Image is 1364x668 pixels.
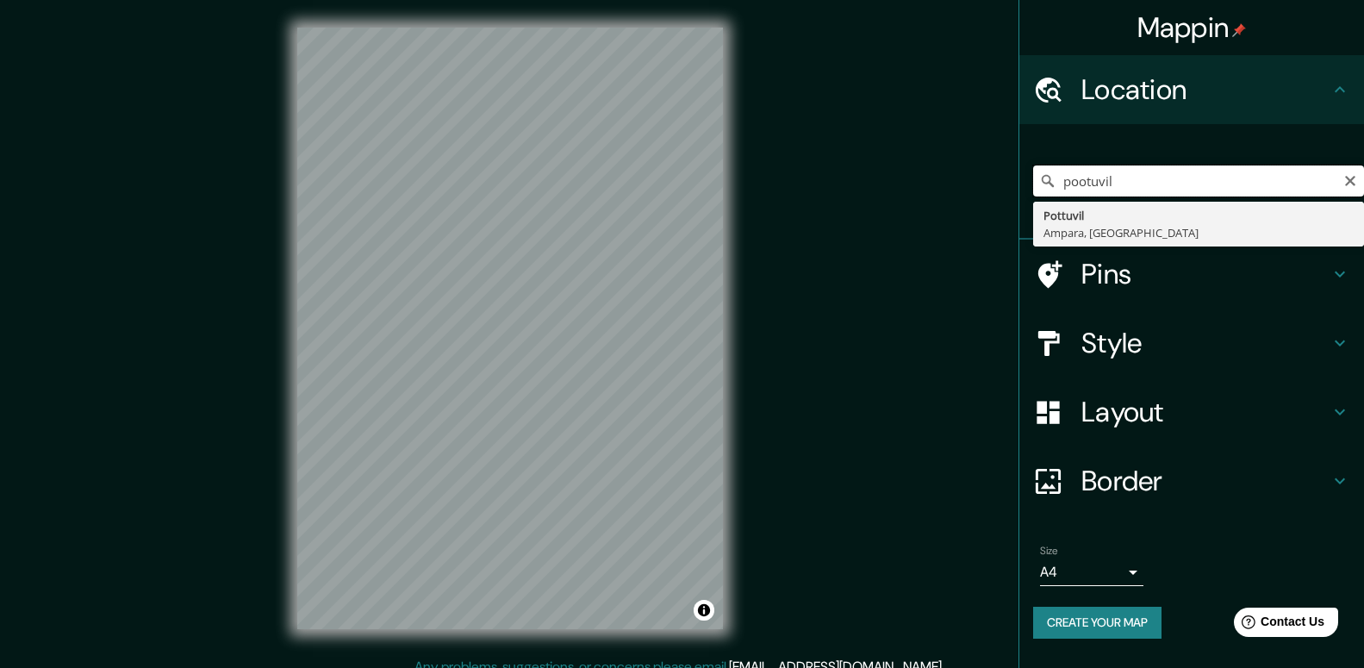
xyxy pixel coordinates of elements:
input: Pick your city or area [1033,165,1364,197]
h4: Style [1081,326,1330,360]
div: A4 [1040,559,1143,586]
div: Pins [1019,240,1364,309]
button: Clear [1343,172,1357,188]
div: Style [1019,309,1364,378]
h4: Pins [1081,257,1330,291]
label: Size [1040,544,1058,559]
button: Toggle attribution [694,600,714,621]
canvas: Map [297,28,723,629]
div: Layout [1019,378,1364,446]
h4: Mappin [1137,10,1247,45]
img: pin-icon.png [1232,23,1246,37]
div: Border [1019,446,1364,515]
h4: Border [1081,464,1330,498]
h4: Layout [1081,395,1330,429]
div: Location [1019,55,1364,124]
div: Pottuvil [1043,207,1354,224]
h4: Location [1081,72,1330,107]
iframe: Help widget launcher [1211,601,1345,649]
div: Ampara, [GEOGRAPHIC_DATA] [1043,224,1354,241]
button: Create your map [1033,607,1162,639]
